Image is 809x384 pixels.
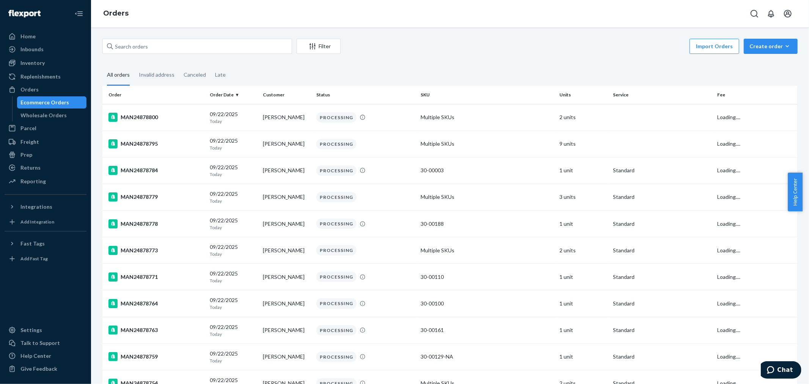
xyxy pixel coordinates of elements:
div: Integrations [20,203,52,211]
div: PROCESSING [316,298,357,308]
div: MAN24878759 [108,352,204,361]
div: PROCESSING [316,272,357,282]
div: MAN24878795 [108,139,204,148]
div: Customer [263,91,310,98]
button: Import Orders [690,39,739,54]
div: Home [20,33,36,40]
td: [PERSON_NAME] [260,184,313,210]
td: 1 unit [557,211,610,237]
button: Close Navigation [71,6,86,21]
td: 1 unit [557,157,610,184]
div: PROCESSING [316,325,357,335]
td: Loading.... [714,184,798,210]
div: MAN24878800 [108,113,204,122]
th: Order Date [207,86,260,104]
iframe: Opens a widget where you can chat to one of our agents [761,361,801,380]
div: 09/22/2025 [210,270,257,284]
p: Standard [613,300,711,307]
p: Standard [613,167,711,174]
div: 30-00003 [421,167,554,174]
td: Loading.... [714,317,798,343]
button: Open Search Box [747,6,762,21]
td: Multiple SKUs [418,237,557,264]
td: Loading.... [714,290,798,317]
a: Replenishments [5,71,86,83]
a: Settings [5,324,86,336]
a: Home [5,30,86,42]
div: Canceled [184,65,206,85]
div: Add Integration [20,219,54,225]
a: Returns [5,162,86,174]
p: Today [210,224,257,231]
div: MAN24878778 [108,219,204,228]
td: [PERSON_NAME] [260,317,313,343]
div: 09/22/2025 [210,137,257,151]
ol: breadcrumbs [97,3,135,25]
td: [PERSON_NAME] [260,264,313,290]
button: Filter [297,39,341,54]
div: 30-00129-NA [421,353,554,360]
button: Open notifications [763,6,779,21]
th: Order [102,86,207,104]
a: Inventory [5,57,86,69]
td: [PERSON_NAME] [260,104,313,131]
a: Freight [5,136,86,148]
th: Service [610,86,714,104]
td: 9 units [557,131,610,157]
div: 09/22/2025 [210,164,257,178]
td: Loading.... [714,131,798,157]
p: Today [210,118,257,124]
button: Integrations [5,201,86,213]
div: MAN24878763 [108,326,204,335]
a: Wholesale Orders [17,109,87,121]
div: Inbounds [20,46,44,53]
div: Inventory [20,59,45,67]
button: Talk to Support [5,337,86,349]
td: 1 unit [557,290,610,317]
td: Multiple SKUs [418,104,557,131]
div: 09/22/2025 [210,296,257,310]
p: Standard [613,193,711,201]
p: Today [210,331,257,337]
th: Fee [714,86,798,104]
td: [PERSON_NAME] [260,290,313,317]
button: Create order [744,39,798,54]
button: Open account menu [780,6,795,21]
p: Today [210,171,257,178]
td: [PERSON_NAME] [260,343,313,370]
div: Fast Tags [20,240,45,247]
div: PROCESSING [316,139,357,149]
div: MAN24878784 [108,166,204,175]
div: Reporting [20,178,46,185]
div: Prep [20,151,32,159]
a: Orders [5,83,86,96]
div: PROCESSING [316,192,357,202]
td: Loading.... [714,343,798,370]
p: Standard [613,273,711,281]
button: Give Feedback [5,363,86,375]
div: MAN24878779 [108,192,204,201]
button: Help Center [788,173,803,211]
td: Loading.... [714,157,798,184]
div: 30-00188 [421,220,554,228]
a: Add Integration [5,216,86,228]
div: Ecommerce Orders [21,99,69,106]
p: Standard [613,353,711,360]
p: Today [210,145,257,151]
div: 09/22/2025 [210,350,257,364]
div: 30-00110 [421,273,554,281]
div: Freight [20,138,39,146]
td: [PERSON_NAME] [260,211,313,237]
div: PROCESSING [316,219,357,229]
td: Multiple SKUs [418,131,557,157]
td: 1 unit [557,343,610,370]
a: Parcel [5,122,86,134]
div: 09/22/2025 [210,110,257,124]
p: Today [210,304,257,310]
img: Flexport logo [8,10,41,17]
th: Status [313,86,418,104]
td: 1 unit [557,317,610,343]
td: [PERSON_NAME] [260,131,313,157]
div: Orders [20,86,39,93]
input: Search orders [102,39,292,54]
